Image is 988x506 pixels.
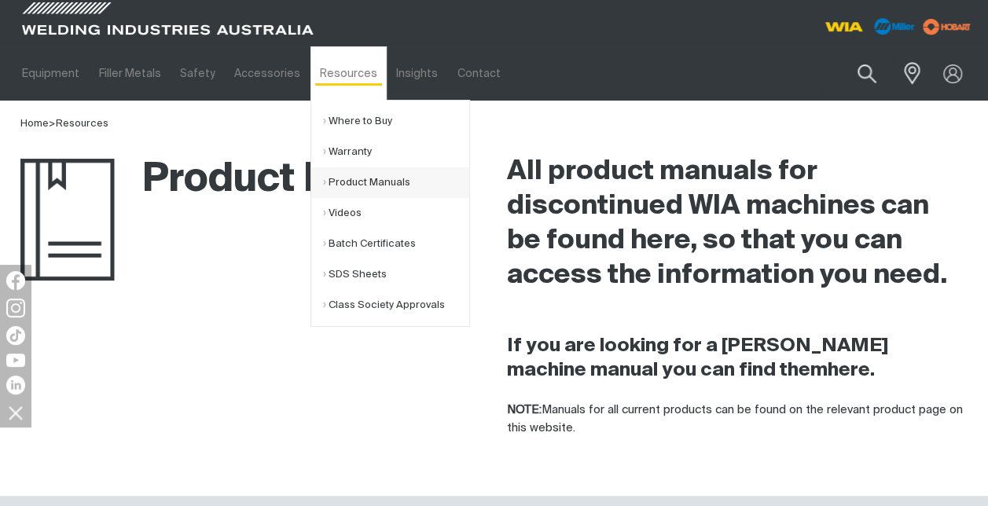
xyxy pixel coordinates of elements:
ul: Resources Submenu [310,100,470,327]
a: Contact [447,46,509,101]
a: Insights [387,46,447,101]
a: Resources [310,46,387,101]
img: LinkedIn [6,376,25,394]
img: miller [918,15,975,38]
img: TikTok [6,326,25,345]
a: Where to Buy [323,106,469,137]
a: Videos [323,198,469,229]
a: Warranty [323,137,469,167]
a: Safety [171,46,225,101]
img: Instagram [6,299,25,317]
button: Search products [840,55,894,92]
p: Manuals for all current products can be found on the relevant product page on this website. [507,401,968,437]
nav: Main [13,46,735,101]
span: > [49,119,56,129]
strong: If you are looking for a [PERSON_NAME] machine manual you can find them [507,336,888,379]
img: YouTube [6,354,25,367]
input: Product name or item number... [821,55,894,92]
a: here. [828,361,875,379]
a: Class Society Approvals [323,290,469,321]
a: Product Manuals [323,167,469,198]
a: Equipment [13,46,89,101]
a: SDS Sheets [323,259,469,290]
a: Filler Metals [89,46,170,101]
h1: Product Manuals [20,155,468,206]
a: Home [20,119,49,129]
img: Facebook [6,271,25,290]
a: Batch Certificates [323,229,469,259]
a: Resources [56,119,108,129]
img: hide socials [2,399,29,426]
h2: All product manuals for discontinued WIA machines can be found here, so that you can access the i... [507,155,968,293]
a: Accessories [225,46,310,101]
strong: NOTE: [507,404,542,416]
